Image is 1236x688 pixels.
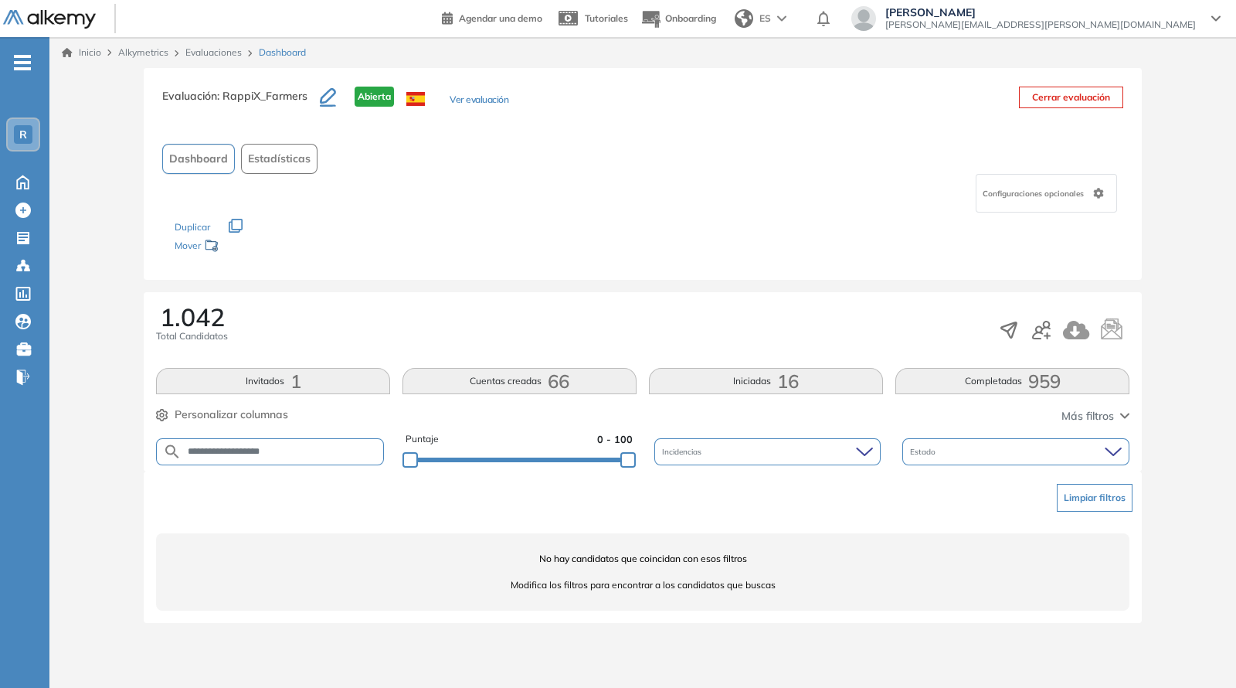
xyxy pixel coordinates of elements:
button: Dashboard [162,144,235,174]
img: arrow [777,15,786,22]
button: Invitados1 [156,368,390,394]
div: Incidencias [654,438,881,465]
span: Alkymetrics [118,46,168,58]
span: Estadísticas [248,151,311,167]
a: Agendar una demo [442,8,542,26]
span: Abierta [355,87,394,107]
button: Personalizar columnas [156,407,288,423]
span: 0 - 100 [597,432,633,447]
a: Inicio [62,46,101,60]
button: Cerrar evaluación [1019,87,1123,108]
span: Incidencias [662,446,705,458]
a: Evaluaciones [185,46,242,58]
span: Estado [910,446,939,458]
span: Agendar una demo [459,12,542,24]
i: - [14,61,31,64]
button: Más filtros [1061,408,1129,424]
button: Estadísticas [241,144,317,174]
button: Iniciadas16 [649,368,883,394]
button: Cuentas creadas66 [402,368,637,394]
img: SEARCH_ALT [163,442,182,462]
span: : RappiX_Farmers [217,89,307,103]
span: [PERSON_NAME][EMAIL_ADDRESS][PERSON_NAME][DOMAIN_NAME] [885,19,1196,31]
span: ES [759,12,771,26]
span: Onboarding [665,12,716,24]
div: Estado [902,438,1129,465]
span: Personalizar columnas [175,407,288,423]
button: Completadas959 [895,368,1129,394]
span: Tutoriales [585,12,628,24]
span: Modifica los filtros para encontrar a los candidatos que buscas [156,578,1129,592]
span: R [19,128,27,141]
button: Onboarding [640,2,716,36]
button: Ver evaluación [450,93,508,109]
div: Configuraciones opcionales [976,174,1117,213]
span: [PERSON_NAME] [885,6,1196,19]
span: Más filtros [1061,408,1114,424]
h3: Evaluación [162,87,320,119]
div: Mover [175,233,329,261]
span: 1.042 [160,305,225,329]
span: Configuraciones opcionales [983,188,1087,199]
img: ESP [406,92,425,106]
span: Duplicar [175,221,210,233]
span: Dashboard [169,151,228,167]
img: Logo [3,10,96,29]
img: world [735,9,753,28]
span: No hay candidatos que coincidan con esos filtros [156,552,1129,566]
span: Puntaje [406,432,439,447]
span: Total Candidatos [156,329,228,343]
button: Limpiar filtros [1057,484,1132,512]
span: Dashboard [259,46,306,60]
